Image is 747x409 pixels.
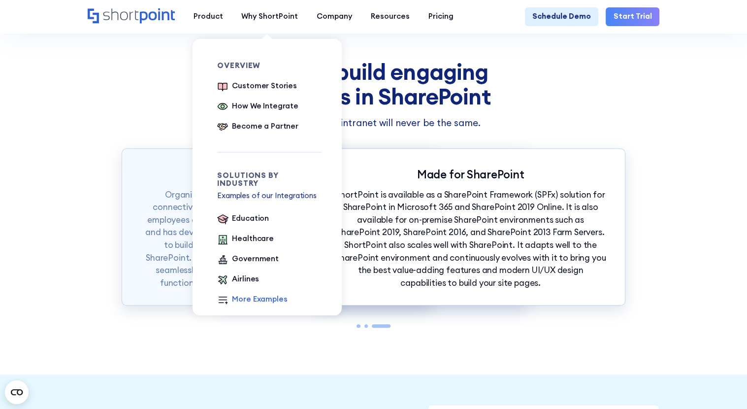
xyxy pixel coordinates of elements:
[335,168,607,181] p: Made for SharePoint
[217,190,321,202] p: Examples of our Integrations
[361,7,419,26] a: Resources
[419,7,463,26] a: Pricing
[232,101,298,112] div: How We Integrate
[232,273,259,285] div: Airlines
[570,295,747,409] iframe: Chat Widget
[217,253,279,266] a: Government
[194,11,223,22] div: Product
[217,101,298,113] a: How We Integrate
[140,168,412,181] p: Empowering Organizations
[184,7,232,26] a: Product
[122,116,626,130] h3: Your SharePoint intranet will never be the same.
[217,121,298,134] a: Become a Partner
[232,253,278,265] div: Government
[217,294,287,307] a: More Examples
[606,7,659,26] a: Start Trial
[241,11,298,22] div: Why ShortPoint
[232,233,273,244] div: Healthcare
[232,80,297,92] div: Customer Stories
[232,213,269,224] div: Education
[232,121,298,132] div: Become a Partner
[371,11,410,22] div: Resources
[307,7,361,26] a: Company
[428,11,454,22] div: Pricing
[217,171,321,186] div: Solutions by Industry
[217,273,259,286] a: Airlines
[217,213,269,226] a: Education
[88,8,174,25] a: Home
[317,11,352,22] div: Company
[140,189,412,290] p: Organizations worldwide are leveraging the mobility and connectivity that SharePoint intranets pr...
[335,189,607,290] p: ShortPoint is available as a SharePoint Framework (SPFx) solution for SharePoint in Microsoft 365...
[525,7,598,26] a: Schedule Demo
[217,62,321,69] div: Overview
[232,294,287,305] div: More Examples
[217,233,274,246] a: Healthcare
[5,380,29,404] button: Open CMP widget
[122,59,626,108] h2: How to build engaging intranets in SharePoint
[217,80,297,93] a: Customer Stories
[232,7,307,26] a: Why ShortPoint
